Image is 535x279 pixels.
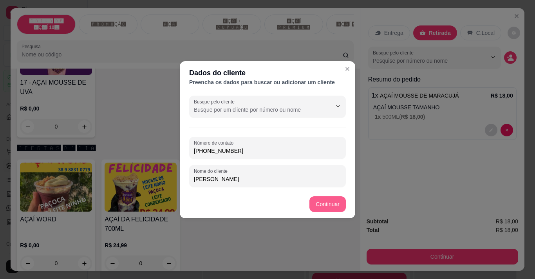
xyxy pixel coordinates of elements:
[194,98,237,105] label: Busque pelo cliente
[189,78,346,86] div: Preencha os dados para buscar ou adicionar um cliente
[194,106,319,114] input: Busque pelo cliente
[332,100,344,112] button: Show suggestions
[309,196,346,212] button: Continuar
[341,63,354,75] button: Close
[194,168,230,174] label: Nome do cliente
[194,175,341,183] input: Nome do cliente
[189,67,346,78] div: Dados do cliente
[194,139,236,146] label: Número de contato
[194,147,341,155] input: Número de contato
